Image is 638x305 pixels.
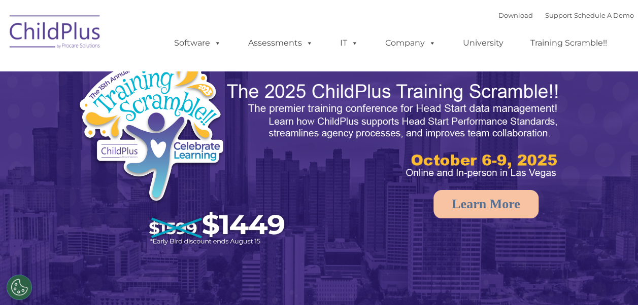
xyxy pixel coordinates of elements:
a: Support [545,11,572,19]
a: Learn More [433,190,539,218]
a: Software [164,33,231,53]
img: ChildPlus by Procare Solutions [5,8,106,59]
a: Company [375,33,446,53]
a: Assessments [238,33,323,53]
a: Schedule A Demo [574,11,634,19]
a: Download [498,11,533,19]
button: Cookies Settings [7,275,32,300]
a: Training Scramble!! [520,33,617,53]
font: | [498,11,634,19]
a: IT [330,33,368,53]
a: University [453,33,514,53]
